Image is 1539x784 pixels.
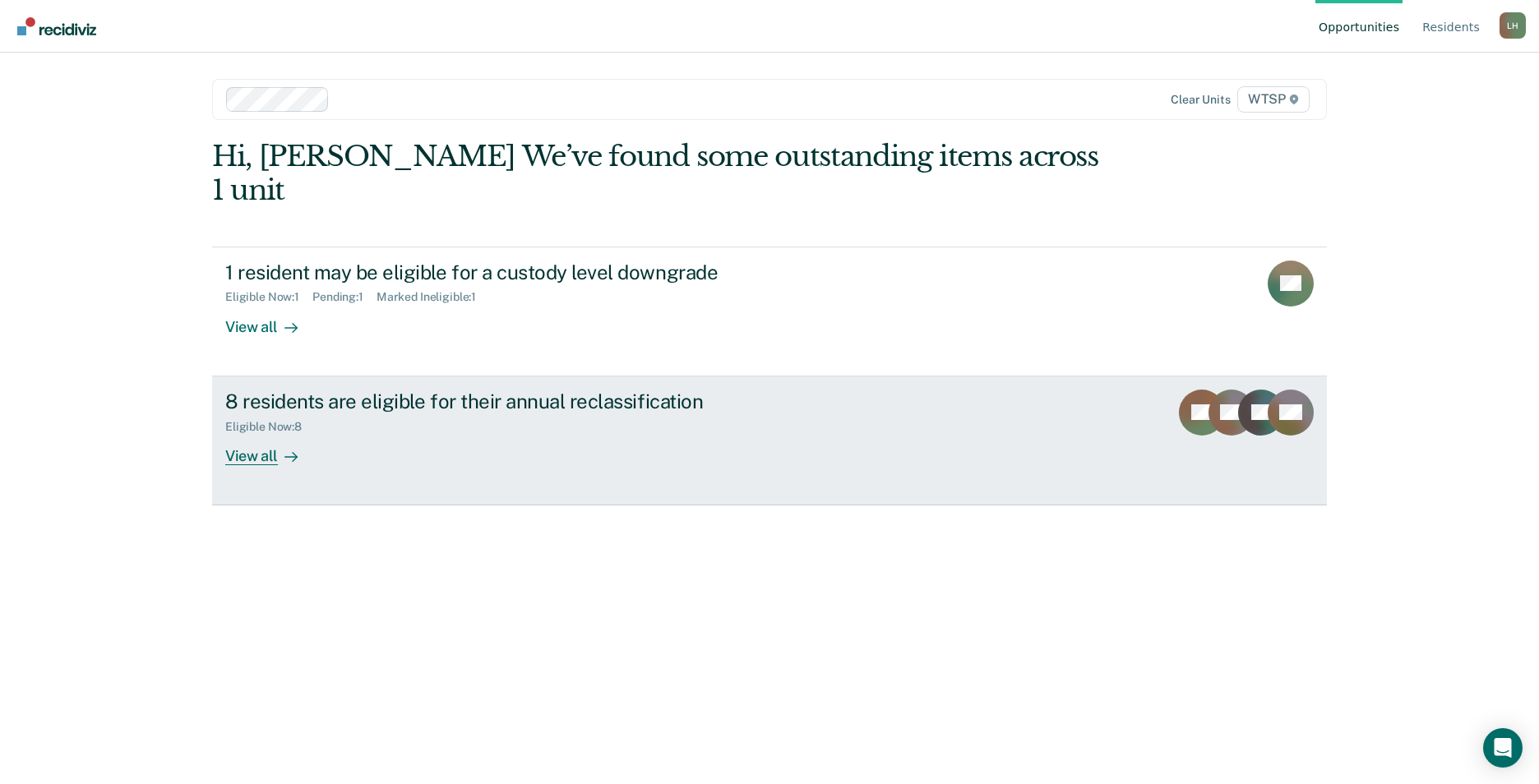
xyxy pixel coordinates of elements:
div: Eligible Now : 8 [225,420,315,434]
a: 8 residents are eligible for their annual reclassificationEligible Now:8View all [212,376,1327,505]
div: Marked Ineligible : 1 [377,290,489,304]
div: Eligible Now : 1 [225,290,312,304]
img: Recidiviz [17,17,96,35]
div: Hi, [PERSON_NAME] We’ve found some outstanding items across 1 unit [212,140,1104,207]
div: 1 resident may be eligible for a custody level downgrade [225,261,802,284]
div: Clear units [1171,93,1231,107]
div: View all [225,304,317,336]
div: Open Intercom Messenger [1483,728,1523,768]
div: View all [225,433,317,465]
a: 1 resident may be eligible for a custody level downgradeEligible Now:1Pending:1Marked Ineligible:... [212,247,1327,376]
button: Profile dropdown button [1500,12,1526,39]
div: L H [1500,12,1526,39]
span: WTSP [1237,86,1310,113]
div: Pending : 1 [312,290,377,304]
div: 8 residents are eligible for their annual reclassification [225,390,802,413]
